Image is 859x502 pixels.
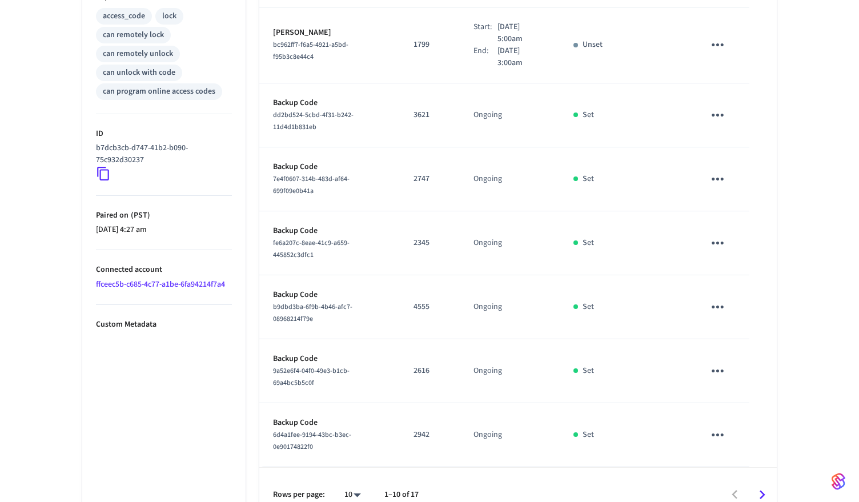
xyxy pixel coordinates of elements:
[583,429,594,441] p: Set
[414,109,446,121] p: 3621
[273,489,325,501] p: Rows per page:
[96,224,232,236] p: [DATE] 4:27 am
[162,10,176,22] div: lock
[273,174,350,196] span: 7e4f0607-314b-483d-af64-699f09e0b41a
[414,365,446,377] p: 2616
[460,83,559,147] td: Ongoing
[460,339,559,403] td: Ongoing
[460,211,559,275] td: Ongoing
[414,301,446,313] p: 4555
[414,429,446,441] p: 2942
[414,173,446,185] p: 2747
[384,489,419,501] p: 1–10 of 17
[273,430,351,452] span: 6d4a1fee-9194-43bc-b3ec-0e90174822f0
[832,472,845,491] img: SeamLogoGradient.69752ec5.svg
[103,29,164,41] div: can remotely lock
[273,366,350,388] span: 9a52e6f4-04f0-49e3-b1cb-69a4bc5b5c0f
[96,319,232,331] p: Custom Metadata
[273,161,386,173] p: Backup Code
[273,110,354,132] span: dd2bd524-5cbd-4f31-b242-11d4d1b831eb
[583,237,594,249] p: Set
[273,97,386,109] p: Backup Code
[129,210,150,221] span: ( PST )
[583,173,594,185] p: Set
[273,225,386,237] p: Backup Code
[103,48,173,60] div: can remotely unlock
[273,289,386,301] p: Backup Code
[273,417,386,429] p: Backup Code
[273,27,386,39] p: [PERSON_NAME]
[460,147,559,211] td: Ongoing
[103,86,215,98] div: can program online access codes
[273,302,352,324] span: b9dbd3ba-6f9b-4b46-afc7-08968214f79e
[96,128,232,140] p: ID
[273,238,350,260] span: fe6a207c-8eae-41c9-a659-445852c3dfc1
[96,279,225,290] a: ffceec5b-c685-4c77-a1be-6fa94214f7a4
[273,40,348,62] span: bc962ff7-f6a5-4921-a5bd-f95b3c8e44c4
[96,210,232,222] p: Paired on
[583,301,594,313] p: Set
[583,365,594,377] p: Set
[414,237,446,249] p: 2345
[103,67,175,79] div: can unlock with code
[414,39,446,51] p: 1799
[583,39,603,51] p: Unset
[273,353,386,365] p: Backup Code
[103,10,145,22] div: access_code
[96,142,227,166] p: b7dcb3cb-d747-41b2-b090-75c932d30237
[460,275,559,339] td: Ongoing
[473,45,497,69] div: End:
[460,403,559,467] td: Ongoing
[583,109,594,121] p: Set
[497,45,546,69] p: [DATE] 3:00am
[96,264,232,276] p: Connected account
[473,21,497,45] div: Start:
[497,21,546,45] p: [DATE] 5:00am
